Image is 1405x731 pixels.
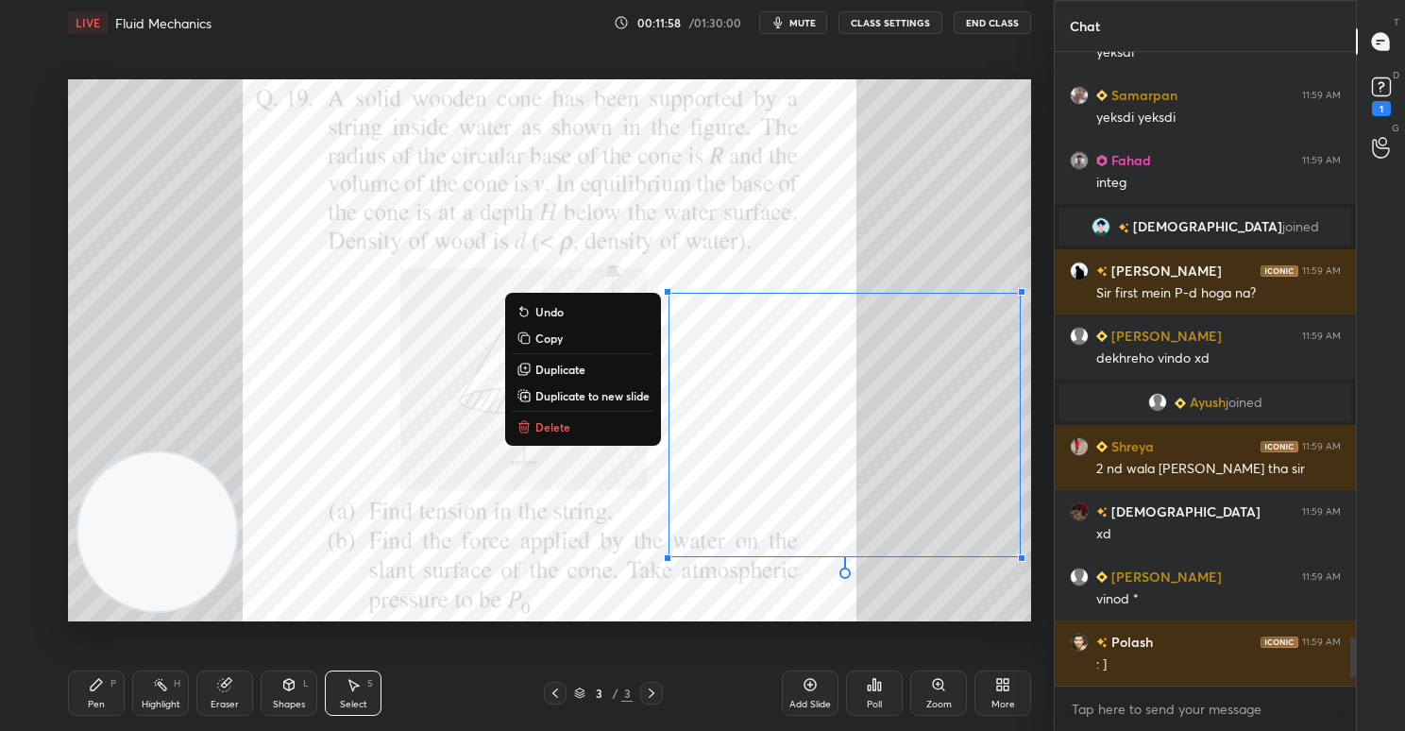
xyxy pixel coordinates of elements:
[1108,261,1222,280] h6: [PERSON_NAME]
[1302,637,1341,648] div: 11:59 AM
[1096,655,1341,674] div: : ]
[110,679,116,688] div: P
[1096,331,1108,342] img: Learner_Badge_beginner_1_8b307cf2a0.svg
[535,419,570,434] p: Delete
[1096,349,1341,368] div: dekhreho vindo xd
[211,700,239,709] div: Eraser
[1133,219,1282,234] span: [DEMOGRAPHIC_DATA]
[1394,15,1399,29] p: T
[1108,501,1261,521] h6: [DEMOGRAPHIC_DATA]
[1096,90,1108,101] img: Learner_Badge_beginner_1_8b307cf2a0.svg
[1070,568,1089,586] img: default.png
[1096,174,1341,193] div: integ
[340,700,367,709] div: Select
[1108,326,1222,346] h6: [PERSON_NAME]
[1392,121,1399,135] p: G
[1148,393,1167,412] img: default.png
[1261,265,1298,277] img: iconic-dark.1390631f.png
[759,11,827,34] button: mute
[1175,398,1186,409] img: Learner_Badge_beginner_1_8b307cf2a0.svg
[1070,502,1089,521] img: 73b12b89835e4886ab764041a649bba7.jpg
[1118,223,1129,233] img: no-rating-badge.077c3623.svg
[926,700,952,709] div: Zoom
[867,700,882,709] div: Poll
[88,700,105,709] div: Pen
[1108,436,1154,456] h6: Shreya
[1096,590,1341,609] div: vinod *
[115,14,212,32] h4: Fluid Mechanics
[1070,437,1089,456] img: 9a4fcae35e3d435a81bd3a42a155343f.jpg
[1282,219,1319,234] span: joined
[838,11,942,34] button: CLASS SETTINGS
[1393,68,1399,82] p: D
[1096,109,1341,127] div: yeksdi yeksdi
[789,16,816,29] span: mute
[1261,441,1298,452] img: iconic-dark.1390631f.png
[1070,327,1089,346] img: default.png
[1096,43,1341,62] div: yeksdi
[1302,90,1341,101] div: 11:59 AM
[1108,567,1222,586] h6: [PERSON_NAME]
[1302,441,1341,452] div: 11:59 AM
[1108,85,1177,105] h6: Samarpan
[68,11,108,34] div: LIVE
[513,416,653,438] button: Delete
[303,679,309,688] div: L
[1096,637,1108,648] img: no-rating-badge.077c3623.svg
[1302,571,1341,583] div: 11:59 AM
[954,11,1031,34] button: End Class
[589,688,608,699] div: 3
[1096,460,1341,479] div: 2 nd wala [PERSON_NAME] tha sir
[513,327,653,349] button: Copy
[1055,52,1356,686] div: grid
[612,688,618,699] div: /
[1226,395,1262,410] span: joined
[621,685,633,702] div: 3
[1070,262,1089,280] img: 1cb24169a24541e39cb68665f77137d4.jpg
[1302,331,1341,342] div: 11:59 AM
[535,304,564,319] p: Undo
[1261,637,1298,648] img: iconic-dark.1390631f.png
[1302,155,1341,166] div: 11:59 AM
[1190,395,1226,410] span: Ayush
[513,384,653,407] button: Duplicate to new slide
[1096,507,1108,518] img: no-rating-badge.077c3623.svg
[1108,632,1153,652] h6: Polash
[535,331,563,346] p: Copy
[789,700,831,709] div: Add Slide
[1096,571,1108,583] img: Learner_Badge_beginner_1_8b307cf2a0.svg
[1096,266,1108,277] img: no-rating-badge.077c3623.svg
[1070,633,1089,652] img: e1af1222520740d48b42e1328f9e5600.jpg
[1070,86,1089,105] img: 69bf3916e3c6485f824e6c062c38a48c.jpg
[1372,101,1391,116] div: 1
[991,700,1015,709] div: More
[513,300,653,323] button: Undo
[1096,155,1108,166] img: Learner_Badge_pro_50a137713f.svg
[535,362,585,377] p: Duplicate
[1096,441,1108,452] img: Learner_Badge_beginner_1_8b307cf2a0.svg
[273,700,305,709] div: Shapes
[535,388,650,403] p: Duplicate to new slide
[1096,525,1341,544] div: xd
[1092,217,1110,236] img: 33989713_5853C4DE-E889-4575-B5A8-535F40286F92.png
[1070,151,1089,170] img: 7f46ae3841964e22bd82c4eff47de679.jpg
[1302,265,1341,277] div: 11:59 AM
[142,700,180,709] div: Highlight
[174,679,180,688] div: H
[513,358,653,381] button: Duplicate
[1055,1,1115,51] p: Chat
[1096,284,1341,303] div: Sir first mein P-d hoga na?
[1302,506,1341,518] div: 11:59 AM
[1108,150,1151,170] h6: Fahad
[367,679,373,688] div: S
